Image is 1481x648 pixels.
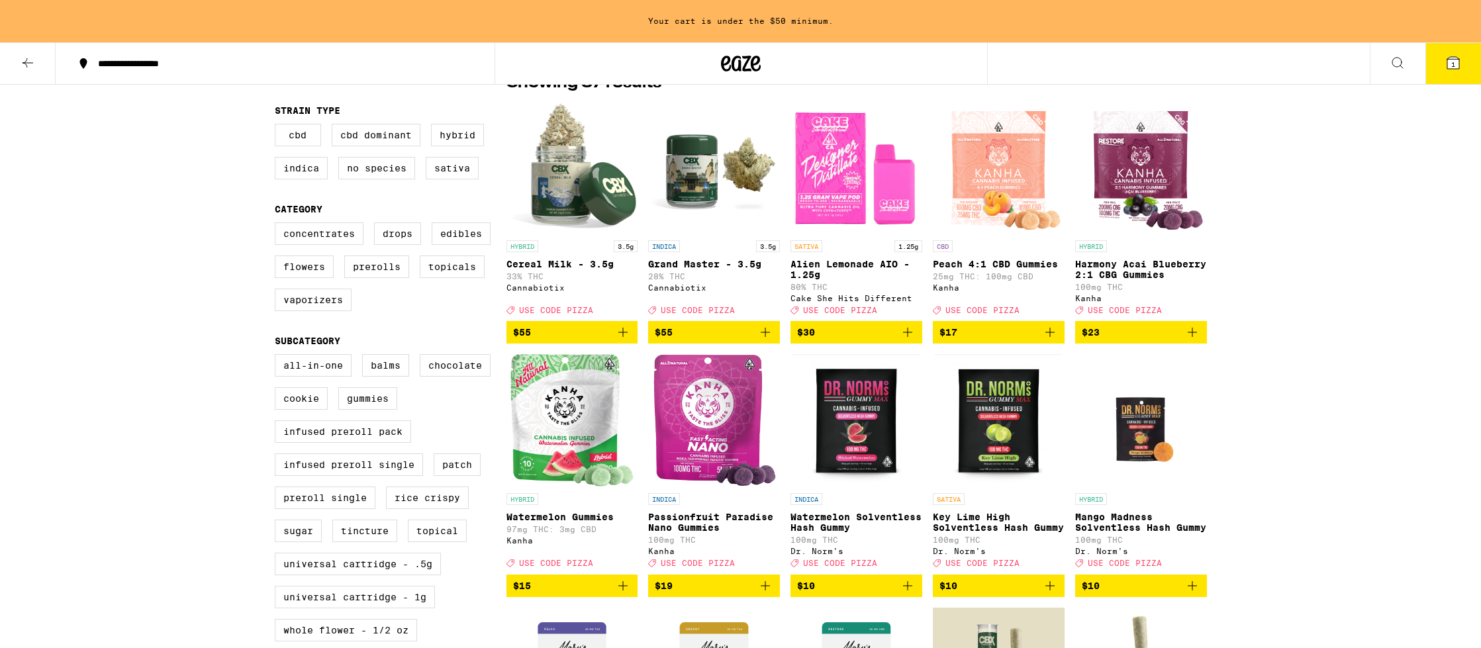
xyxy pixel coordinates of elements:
[338,157,415,179] label: No Species
[506,101,638,234] img: Cannabiotix - Cereal Milk - 3.5g
[506,354,638,574] a: Open page for Watermelon Gummies from Kanha
[614,240,638,252] p: 3.5g
[935,354,1063,486] img: Dr. Norm's - Key Lime High Solventless Hash Gummy
[803,306,877,314] span: USE CODE PIZZA
[386,486,469,509] label: Rice Crispy
[275,619,417,641] label: Whole Flower - 1/2 oz
[648,101,780,234] img: Cannabiotix - Grand Master - 3.5g
[933,493,965,505] p: SATIVA
[648,575,780,597] button: Add to bag
[933,240,953,252] p: CBD
[933,535,1065,544] p: 100mg THC
[431,124,484,146] label: Hybrid
[933,272,1065,281] p: 25mg THC: 100mg CBD
[894,240,922,252] p: 1.25g
[648,259,780,269] p: Grand Master - 3.5g
[648,535,780,544] p: 100mg THC
[939,327,957,338] span: $17
[797,580,815,591] span: $10
[332,124,420,146] label: CBD Dominant
[655,580,673,591] span: $19
[519,559,593,568] span: USE CODE PIZZA
[933,354,1065,574] a: Open page for Key Lime High Solventless Hash Gummy from Dr. Norm's
[513,327,531,338] span: $55
[434,453,481,476] label: Patch
[420,354,491,377] label: Chocolate
[1088,559,1162,568] span: USE CODE PIZZA
[933,321,1065,344] button: Add to bag
[933,283,1065,292] div: Kanha
[338,387,397,410] label: Gummies
[648,272,780,281] p: 28% THC
[939,580,957,591] span: $10
[275,105,340,116] legend: Strain Type
[275,420,411,443] label: Infused Preroll Pack
[648,283,780,292] div: Cannabiotix
[510,354,634,486] img: Kanha - Watermelon Gummies
[1075,354,1207,486] img: Dr. Norm's - Mango Madness Solventless Hash Gummy
[945,559,1020,568] span: USE CODE PIZZA
[1075,512,1207,533] p: Mango Madness Solventless Hash Gummy
[275,354,352,377] label: All-In-One
[648,493,680,505] p: INDICA
[945,306,1020,314] span: USE CODE PIZZA
[792,354,920,486] img: Dr. Norm's - Watermelon Solventless Hash Gummy
[790,240,822,252] p: SATIVA
[1075,294,1207,302] div: Kanha
[790,547,922,555] div: Dr. Norm's
[275,387,328,410] label: Cookie
[1451,60,1455,68] span: 1
[1075,240,1107,252] p: HYBRID
[275,553,441,575] label: Universal Cartridge - .5g
[332,520,397,542] label: Tincture
[275,124,321,146] label: CBD
[506,536,638,545] div: Kanha
[1075,493,1107,505] p: HYBRID
[933,259,1065,269] p: Peach 4:1 CBD Gummies
[275,586,435,608] label: Universal Cartridge - 1g
[648,512,780,533] p: Passionfruit Paradise Nano Gummies
[1075,575,1207,597] button: Add to bag
[513,580,531,591] span: $15
[1075,283,1207,291] p: 100mg THC
[275,520,322,542] label: Sugar
[275,289,352,311] label: Vaporizers
[1075,321,1207,344] button: Add to bag
[933,512,1065,533] p: Key Lime High Solventless Hash Gummy
[933,547,1065,555] div: Dr. Norm's
[756,240,780,252] p: 3.5g
[275,222,363,245] label: Concentrates
[661,559,735,568] span: USE CODE PIZZA
[648,101,780,321] a: Open page for Grand Master - 3.5g from Cannabiotix
[506,321,638,344] button: Add to bag
[519,306,593,314] span: USE CODE PIZZA
[648,547,780,555] div: Kanha
[506,101,638,321] a: Open page for Cereal Milk - 3.5g from Cannabiotix
[275,255,334,278] label: Flowers
[790,493,822,505] p: INDICA
[790,283,922,291] p: 80% THC
[344,255,409,278] label: Prerolls
[790,512,922,533] p: Watermelon Solventless Hash Gummy
[374,222,421,245] label: Drops
[426,157,479,179] label: Sativa
[790,101,922,234] img: Cake She Hits Different - Alien Lemonade AIO - 1.25g
[506,283,638,292] div: Cannabiotix
[803,559,877,568] span: USE CODE PIZZA
[362,354,409,377] label: Balms
[655,327,673,338] span: $55
[275,204,322,214] legend: Category
[275,157,328,179] label: Indica
[790,321,922,344] button: Add to bag
[506,493,538,505] p: HYBRID
[648,354,780,574] a: Open page for Passionfruit Paradise Nano Gummies from Kanha
[661,306,735,314] span: USE CODE PIZZA
[1082,327,1100,338] span: $23
[1075,547,1207,555] div: Dr. Norm's
[790,294,922,302] div: Cake She Hits Different
[506,575,638,597] button: Add to bag
[506,272,638,281] p: 33% THC
[506,259,638,269] p: Cereal Milk - 3.5g
[432,222,491,245] label: Edibles
[275,453,423,476] label: Infused Preroll Single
